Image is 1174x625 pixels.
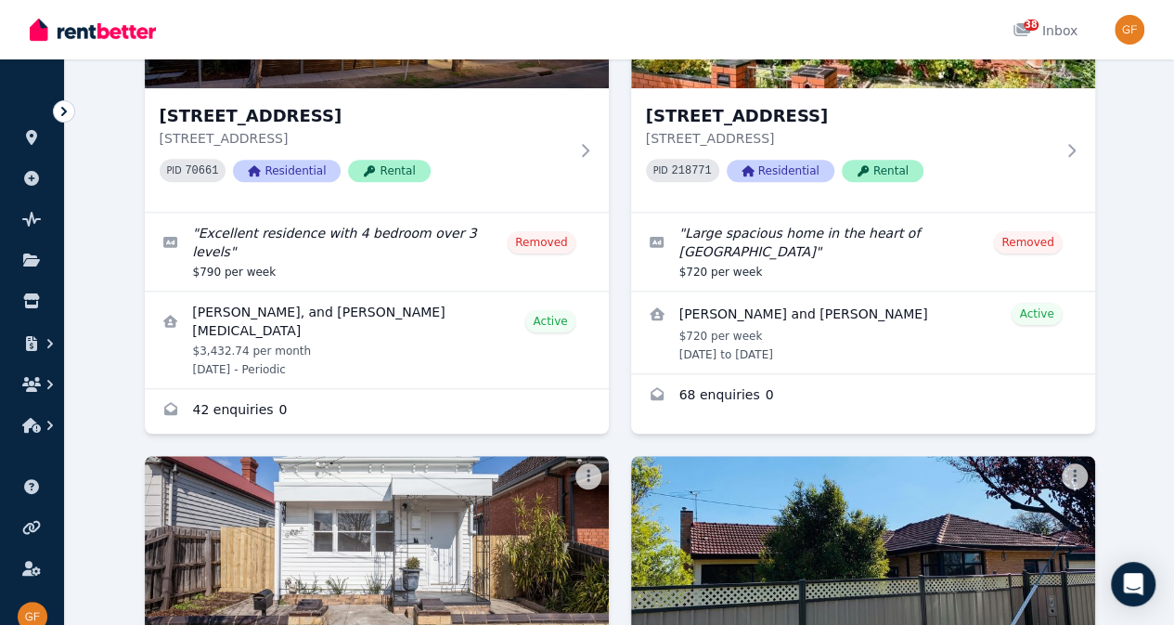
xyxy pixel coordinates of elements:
p: [STREET_ADDRESS] [160,129,568,148]
span: Rental [348,160,430,182]
a: View details for Amelia Knight and Phillip Fenn [631,292,1095,373]
span: 38 [1024,20,1039,31]
a: Edit listing: Excellent residence with 4 bedroom over 3 levels [145,213,609,291]
a: Edit listing: Large spacious home in the heart of Moonee Ponds [631,213,1095,291]
code: 70661 [185,164,218,177]
small: PID [167,165,182,176]
a: Enquiries for 19C Sapphire St, Niddrie [145,389,609,434]
h3: [STREET_ADDRESS] [160,103,568,129]
img: George Fattouche [1115,15,1144,45]
code: 218771 [671,164,711,177]
a: View details for Roux Visser, Kaan Dilmen, and Mert Algin [145,292,609,388]
button: More options [575,463,601,489]
img: RentBetter [30,16,156,44]
span: Residential [233,160,341,182]
span: Rental [842,160,923,182]
span: Residential [727,160,834,182]
div: Open Intercom Messenger [1111,562,1155,606]
h3: [STREET_ADDRESS] [646,103,1054,129]
a: Enquiries for 20 Vine Street, Moonee Ponds [631,374,1095,419]
button: More options [1062,463,1088,489]
small: PID [653,165,668,176]
div: Inbox [1013,21,1077,40]
p: [STREET_ADDRESS] [646,129,1054,148]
